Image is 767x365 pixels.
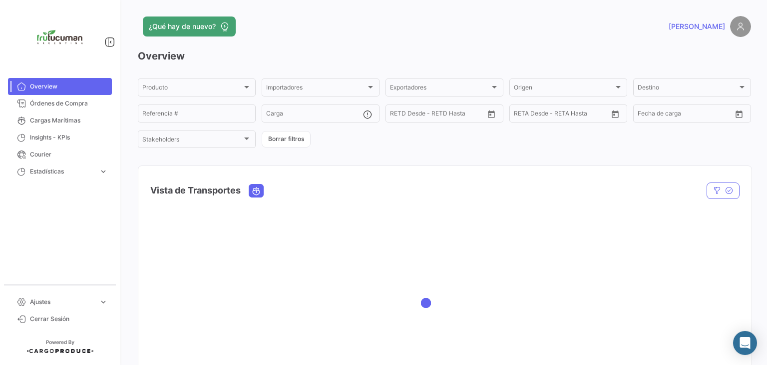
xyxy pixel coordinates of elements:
[8,95,112,112] a: Órdenes de Compra
[266,85,366,92] span: Importadores
[262,131,311,147] button: Borrar filtros
[30,133,108,142] span: Insights - KPIs
[249,184,263,197] button: Ocean
[30,116,108,125] span: Cargas Marítimas
[638,111,656,118] input: Desde
[35,12,85,62] img: logo+frutucuman+2.jpg
[149,21,216,31] span: ¿Qué hay de nuevo?
[138,49,751,63] h3: Overview
[142,85,242,92] span: Producto
[142,137,242,144] span: Stakeholders
[730,16,751,37] img: placeholder-user.png
[30,99,108,108] span: Órdenes de Compra
[608,106,623,121] button: Open calendar
[415,111,460,118] input: Hasta
[390,85,490,92] span: Exportadores
[30,82,108,91] span: Overview
[30,150,108,159] span: Courier
[8,78,112,95] a: Overview
[8,129,112,146] a: Insights - KPIs
[484,106,499,121] button: Open calendar
[669,21,725,31] span: [PERSON_NAME]
[514,85,614,92] span: Origen
[99,297,108,306] span: expand_more
[663,111,708,118] input: Hasta
[30,297,95,306] span: Ajustes
[539,111,584,118] input: Hasta
[30,167,95,176] span: Estadísticas
[638,85,738,92] span: Destino
[390,111,408,118] input: Desde
[143,16,236,36] button: ¿Qué hay de nuevo?
[514,111,532,118] input: Desde
[99,167,108,176] span: expand_more
[150,183,241,197] h4: Vista de Transportes
[8,112,112,129] a: Cargas Marítimas
[733,331,757,355] div: Abrir Intercom Messenger
[732,106,747,121] button: Open calendar
[30,314,108,323] span: Cerrar Sesión
[8,146,112,163] a: Courier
